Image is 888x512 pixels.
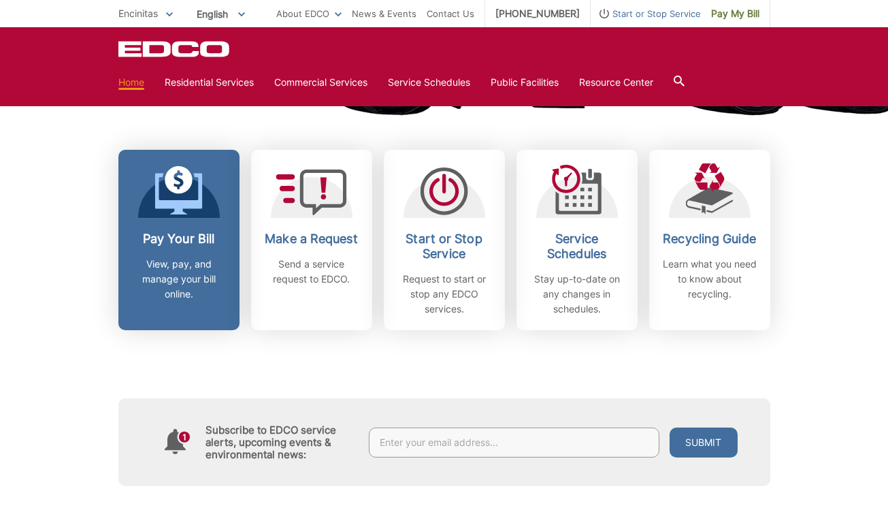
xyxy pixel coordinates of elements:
[427,6,474,21] a: Contact Us
[394,231,495,261] h2: Start or Stop Service
[491,75,559,90] a: Public Facilities
[274,75,367,90] a: Commercial Services
[369,428,659,458] input: Enter your email address...
[251,150,372,330] a: Make a Request Send a service request to EDCO.
[118,7,158,19] span: Encinitas
[527,272,627,317] p: Stay up-to-date on any changes in schedules.
[516,150,638,330] a: Service Schedules Stay up-to-date on any changes in schedules.
[118,150,240,330] a: Pay Your Bill View, pay, and manage your bill online.
[129,257,229,302] p: View, pay, and manage your bill online.
[352,6,416,21] a: News & Events
[394,272,495,317] p: Request to start or stop any EDCO services.
[388,75,470,90] a: Service Schedules
[186,3,255,25] span: English
[527,231,627,261] h2: Service Schedules
[579,75,653,90] a: Resource Center
[129,231,229,246] h2: Pay Your Bill
[118,75,144,90] a: Home
[165,75,254,90] a: Residential Services
[261,231,362,246] h2: Make a Request
[118,41,231,57] a: EDCD logo. Return to the homepage.
[276,6,342,21] a: About EDCO
[711,6,759,21] span: Pay My Bill
[205,424,355,461] h4: Subscribe to EDCO service alerts, upcoming events & environmental news:
[261,257,362,287] p: Send a service request to EDCO.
